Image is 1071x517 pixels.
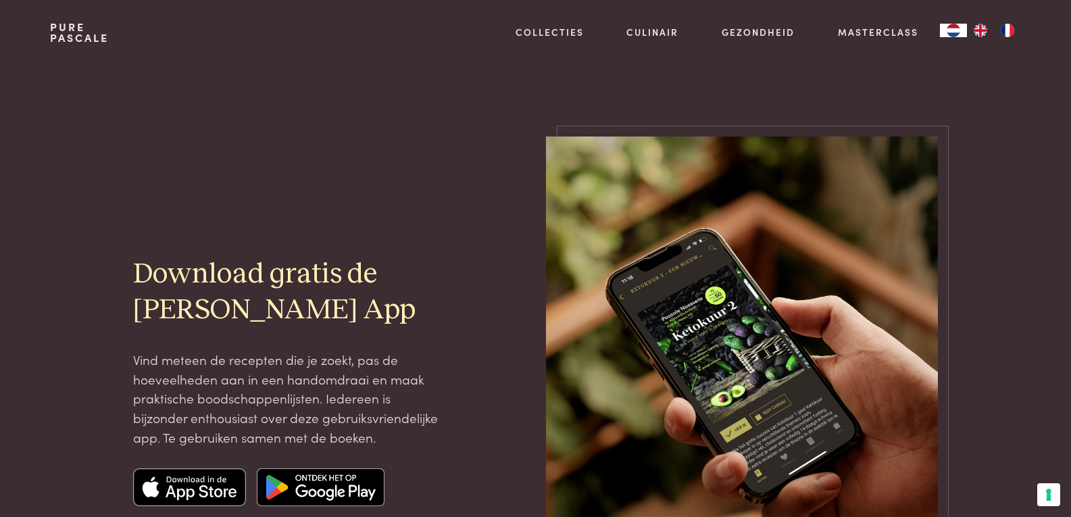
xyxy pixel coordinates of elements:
a: Masterclass [838,25,918,39]
p: Vind meteen de recepten die je zoekt, pas de hoeveelheden aan in een handomdraai en maak praktisc... [133,350,443,447]
a: FR [994,24,1021,37]
a: NL [940,24,967,37]
button: Uw voorkeuren voor toestemming voor trackingtechnologieën [1037,483,1060,506]
a: Culinair [626,25,678,39]
img: Google app store [257,468,384,506]
a: Gezondheid [722,25,795,39]
ul: Language list [967,24,1021,37]
h2: Download gratis de [PERSON_NAME] App [133,257,443,328]
img: Apple app store [133,468,247,506]
div: Language [940,24,967,37]
aside: Language selected: Nederlands [940,24,1021,37]
a: EN [967,24,994,37]
a: Collecties [516,25,584,39]
a: PurePascale [50,22,109,43]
